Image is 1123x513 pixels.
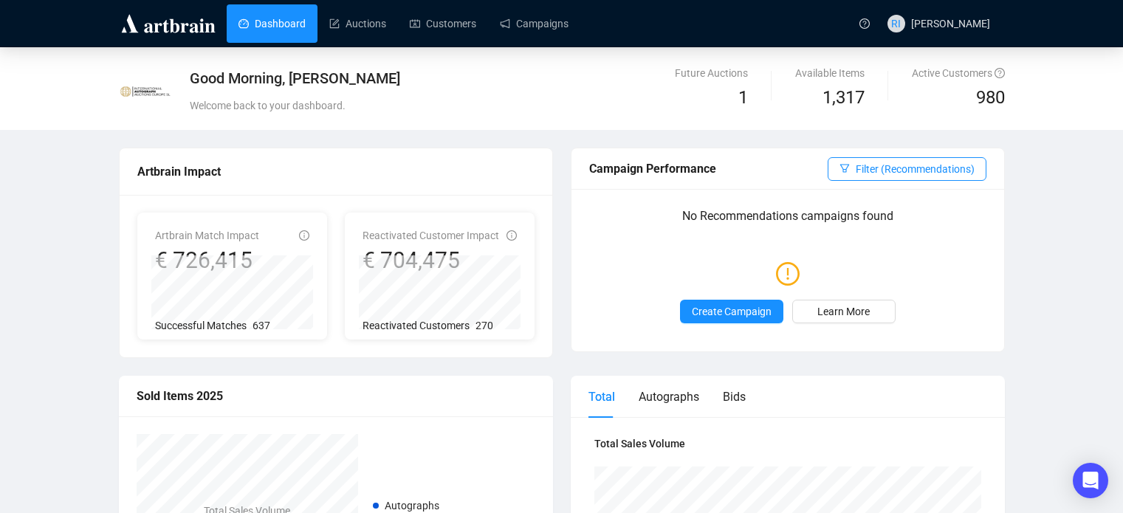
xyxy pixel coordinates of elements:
div: € 704,475 [363,247,499,275]
button: Filter (Recommendations) [828,157,986,181]
h4: Total Sales Volume [594,435,981,452]
a: Learn More [792,300,896,323]
p: No Recommendations campaigns found [589,207,986,235]
img: logo [119,12,218,35]
span: 980 [976,87,1005,108]
span: exclamation-circle [776,256,800,290]
span: question-circle [995,68,1005,78]
span: info-circle [506,230,517,241]
a: Campaigns [500,4,569,43]
span: Autographs [385,500,439,512]
span: [PERSON_NAME] [911,18,990,30]
a: Dashboard [238,4,306,43]
span: Artbrain Match Impact [155,230,259,241]
span: info-circle [299,230,309,241]
div: Autographs [639,388,699,406]
span: question-circle [859,18,870,29]
div: Available Items [795,65,865,81]
div: Sold Items 2025 [137,387,535,405]
span: Filter (Recommendations) [856,161,975,177]
span: Create Campaign [692,303,772,320]
span: 270 [475,320,493,331]
div: Total [588,388,615,406]
a: Customers [410,4,476,43]
span: Reactivated Customer Impact [363,230,499,241]
span: Reactivated Customers [363,320,470,331]
a: Auctions [329,4,386,43]
div: Good Morning, [PERSON_NAME] [190,68,706,89]
span: 637 [253,320,270,331]
div: Campaign Performance [589,159,828,178]
span: RI [891,16,901,32]
img: 622e19684f2625001dda177d.jpg [120,66,171,117]
div: Bids [723,388,746,406]
span: Successful Matches [155,320,247,331]
div: Future Auctions [675,65,748,81]
span: filter [839,163,850,173]
div: Open Intercom Messenger [1073,463,1108,498]
span: Active Customers [912,67,1005,79]
span: 1 [738,87,748,108]
div: € 726,415 [155,247,259,275]
span: Learn More [817,303,870,320]
div: Artbrain Impact [137,162,535,181]
div: Welcome back to your dashboard. [190,97,706,114]
button: Create Campaign [680,300,783,323]
span: 1,317 [822,84,865,112]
